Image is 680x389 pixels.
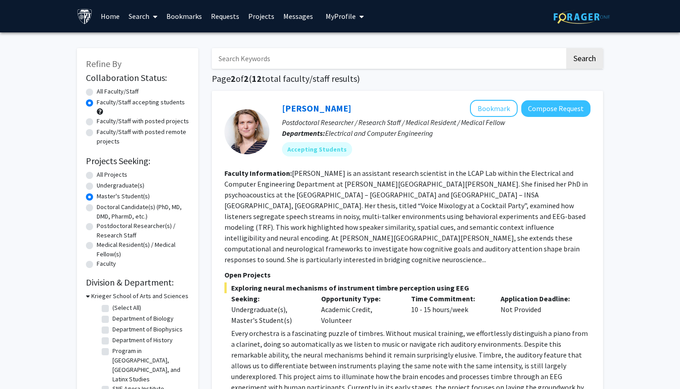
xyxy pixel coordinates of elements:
h1: Page of ( total faculty/staff results) [212,73,603,84]
a: Messages [279,0,318,32]
h2: Collaboration Status: [86,72,189,83]
div: Academic Credit, Volunteer [314,293,404,326]
label: Postdoctoral Researcher(s) / Research Staff [97,221,189,240]
button: Compose Request to Moira-Phoebe Huet [521,100,591,117]
b: Faculty Information: [224,169,292,178]
a: Bookmarks [162,0,206,32]
iframe: Chat [7,349,38,382]
span: 2 [231,73,236,84]
h2: Projects Seeking: [86,156,189,166]
span: Exploring neural mechanisms of instrument timbre perception using EEG [224,282,591,293]
h3: Krieger School of Arts and Sciences [91,291,188,301]
a: Search [124,0,162,32]
p: Open Projects [224,269,591,280]
fg-read-more: [PERSON_NAME] is an assistant research scientist in the LCAP Lab within the Electrical and Comput... [224,169,588,264]
button: Add Moira-Phoebe Huet to Bookmarks [470,100,518,117]
label: Department of Biology [112,314,174,323]
mat-chip: Accepting Students [282,142,352,156]
label: Faculty/Staff with posted projects [97,116,189,126]
label: Faculty/Staff with posted remote projects [97,127,189,146]
p: Postdoctoral Researcher / Research Staff / Medical Resident / Medical Fellow [282,117,591,128]
label: All Faculty/Staff [97,87,139,96]
div: Not Provided [494,293,584,326]
img: ForagerOne Logo [554,10,610,24]
input: Search Keywords [212,48,565,69]
label: (Select All) [112,303,141,313]
h2: Division & Department: [86,277,189,288]
span: Electrical and Computer Engineering [325,129,433,138]
p: Seeking: [231,293,308,304]
span: My Profile [326,12,356,21]
img: Johns Hopkins University Logo [77,9,93,24]
a: Home [96,0,124,32]
button: Search [566,48,603,69]
div: Undergraduate(s), Master's Student(s) [231,304,308,326]
label: Faculty [97,259,116,268]
label: Department of History [112,335,173,345]
span: 12 [252,73,262,84]
label: Undergraduate(s) [97,181,144,190]
span: 2 [244,73,249,84]
a: [PERSON_NAME] [282,103,351,114]
b: Departments: [282,129,325,138]
label: Medical Resident(s) / Medical Fellow(s) [97,240,189,259]
a: Projects [244,0,279,32]
p: Opportunity Type: [321,293,398,304]
a: Requests [206,0,244,32]
label: Doctoral Candidate(s) (PhD, MD, DMD, PharmD, etc.) [97,202,189,221]
div: 10 - 15 hours/week [404,293,494,326]
label: Department of Biophysics [112,325,183,334]
label: Faculty/Staff accepting students [97,98,185,107]
span: Refine By [86,58,121,69]
label: All Projects [97,170,127,179]
label: Program in [GEOGRAPHIC_DATA], [GEOGRAPHIC_DATA], and Latinx Studies [112,346,187,384]
label: Master's Student(s) [97,192,150,201]
p: Time Commitment: [411,293,488,304]
p: Application Deadline: [501,293,577,304]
